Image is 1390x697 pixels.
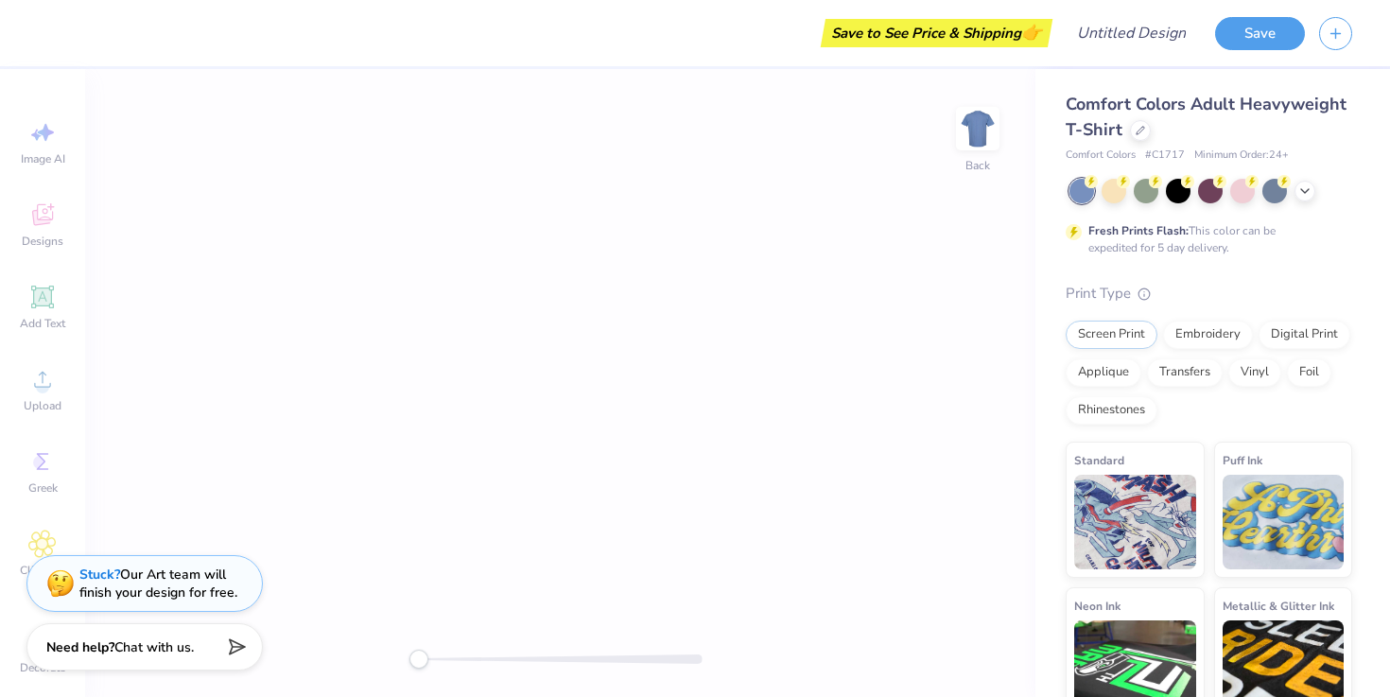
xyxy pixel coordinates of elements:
div: This color can be expedited for 5 day delivery. [1088,222,1321,256]
button: Save [1215,17,1305,50]
div: Vinyl [1228,358,1281,387]
strong: Stuck? [79,566,120,584]
img: Back [959,110,997,148]
div: Applique [1066,358,1141,387]
strong: Fresh Prints Flash: [1088,223,1189,238]
div: Accessibility label [409,650,428,669]
div: Transfers [1147,358,1223,387]
div: Digital Print [1259,321,1350,349]
strong: Need help? [46,638,114,656]
div: Our Art team will finish your design for free. [79,566,237,601]
div: Foil [1287,358,1331,387]
span: Standard [1074,450,1124,470]
div: Save to See Price & Shipping [825,19,1048,47]
div: Embroidery [1163,321,1253,349]
span: Puff Ink [1223,450,1262,470]
span: # C1717 [1145,148,1185,164]
div: Rhinestones [1066,396,1157,425]
div: Back [965,157,990,174]
div: Screen Print [1066,321,1157,349]
span: Metallic & Glitter Ink [1223,596,1334,616]
img: Puff Ink [1223,475,1345,569]
span: Neon Ink [1074,596,1121,616]
span: 👉 [1021,21,1042,44]
span: Comfort Colors Adult Heavyweight T-Shirt [1066,93,1347,141]
span: Minimum Order: 24 + [1194,148,1289,164]
img: Standard [1074,475,1196,569]
span: Chat with us. [114,638,194,656]
input: Untitled Design [1062,14,1201,52]
span: Comfort Colors [1066,148,1136,164]
div: Print Type [1066,283,1352,305]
